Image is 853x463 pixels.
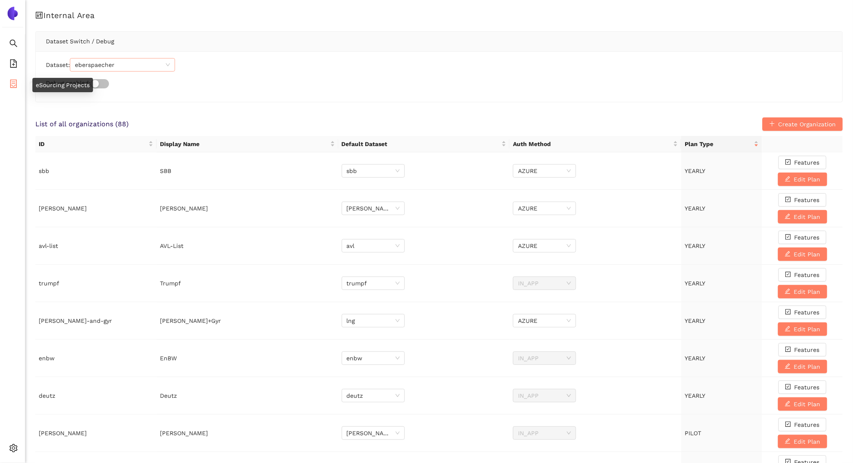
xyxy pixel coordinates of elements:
td: YEARLY [681,340,762,377]
button: check-squareFeatures [779,343,826,357]
h1: Internal Area [35,10,843,21]
span: deutz [347,389,400,402]
span: Edit Plan [794,399,821,409]
button: check-squareFeatures [779,193,826,207]
span: Features [795,383,820,392]
span: check-square [785,421,791,428]
button: editEdit Plan [778,322,827,336]
td: [PERSON_NAME]-and-gyr [35,302,157,340]
th: this column's title is Default Dataset,this column is sortable [338,136,510,152]
span: check-square [785,234,791,241]
span: Features [795,345,820,354]
button: editEdit Plan [778,435,827,448]
span: check-square [785,384,791,391]
button: check-squareFeatures [779,418,826,431]
span: brose [347,202,400,215]
button: plusCreate Organization [763,117,843,131]
span: container [9,77,18,93]
span: check-square [785,309,791,316]
td: [PERSON_NAME] [35,415,157,452]
span: avl [347,239,400,252]
button: check-squareFeatures [779,268,826,282]
span: edit [785,363,791,370]
td: enbw [35,340,157,377]
span: Features [795,270,820,279]
span: IN_APP [518,277,571,290]
td: YEARLY [681,152,762,190]
button: check-squareFeatures [779,381,826,394]
td: Trumpf [157,265,338,302]
td: [PERSON_NAME]+Gyr [157,302,338,340]
span: AZURE [518,165,571,177]
td: YEARLY [681,302,762,340]
button: editEdit Plan [778,173,827,186]
button: editEdit Plan [778,210,827,224]
td: YEARLY [681,190,762,227]
td: YEARLY [681,227,762,265]
button: check-squareFeatures [779,306,826,319]
span: AZURE [518,239,571,252]
span: IN_APP [518,427,571,439]
td: YEARLY [681,265,762,302]
span: edit [785,213,791,220]
td: [PERSON_NAME] [35,190,157,227]
span: Edit Plan [794,437,821,446]
span: Features [795,308,820,317]
span: lng [347,314,400,327]
span: Edit Plan [794,362,821,371]
span: Create Organization [779,120,836,129]
th: this column's title is Auth Method,this column is sortable [510,136,681,152]
span: Edit Plan [794,287,821,296]
span: List of all organizations ( 88 ) [35,120,129,129]
button: editEdit Plan [778,397,827,411]
span: check-square [785,346,791,353]
div: eSourcing Projects [32,78,93,92]
span: check-square [785,159,791,166]
span: edit [785,401,791,407]
td: YEARLY [681,377,762,415]
span: AZURE [518,314,571,327]
span: edit [785,288,791,295]
button: editEdit Plan [778,247,827,261]
span: edit [785,438,791,445]
span: control [35,11,43,19]
span: search [9,36,18,53]
td: deutz [35,377,157,415]
td: [PERSON_NAME] [157,190,338,227]
span: Features [795,420,820,429]
span: AZURE [518,202,571,215]
span: enbw [347,352,400,365]
button: check-squareFeatures [779,231,826,244]
span: setting [9,441,18,458]
span: trumpf [347,277,400,290]
span: Edit Plan [794,175,821,184]
span: IN_APP [518,389,571,402]
span: Features [795,195,820,205]
td: sbb [35,152,157,190]
span: plus [769,121,775,128]
td: AVL-List [157,227,338,265]
span: check-square [785,197,791,203]
span: ID [39,139,147,149]
span: Edit Plan [794,325,821,334]
span: Plan Type [685,139,752,149]
span: edit [785,251,791,258]
span: sbb [347,165,400,177]
span: eberspaecher [75,59,170,71]
span: Features [795,158,820,167]
img: Logo [6,7,19,20]
td: avl-list [35,227,157,265]
span: Edit Plan [794,250,821,259]
button: editEdit Plan [778,285,827,298]
span: Features [795,233,820,242]
th: this column's title is Display Name,this column is sortable [157,136,338,152]
div: Dataset: [46,58,832,72]
td: Deutz [157,377,338,415]
span: Edit Plan [794,212,821,221]
span: check-square [785,271,791,278]
td: [PERSON_NAME] [157,415,338,452]
span: Display Name [160,139,329,149]
button: editEdit Plan [778,360,827,373]
span: edit [785,326,791,333]
span: edit [785,176,791,183]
